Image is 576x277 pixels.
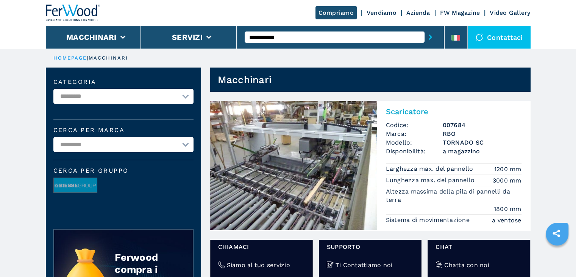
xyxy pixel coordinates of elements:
[54,178,97,193] img: image
[218,261,225,268] img: Siamo al tuo servizio
[436,261,442,268] img: Chatta con noi
[315,6,357,19] a: Compriamo
[336,261,393,269] h4: Ti Contattiamo noi
[210,101,377,230] img: Scaricatore RBO TORNADO SC
[53,168,194,174] span: Cerca per Gruppo
[440,9,480,16] a: FW Magazine
[443,121,521,129] h3: 007684
[46,5,100,21] img: Ferwood
[493,176,521,185] em: 3000 mm
[386,138,443,147] span: Modello:
[386,176,477,184] p: Lunghezza max. del pannello
[386,121,443,129] span: Codice:
[327,261,334,268] img: Ti Contattiamo noi
[386,187,521,205] p: Altezza massima della pila di pannelli da terra
[66,33,117,42] button: Macchinari
[218,74,272,86] h1: Macchinari
[386,216,472,224] p: Sistema di movimentazione
[494,165,521,173] em: 1200 mm
[468,26,531,49] div: Contattaci
[386,107,521,116] h2: Scaricatore
[386,129,443,138] span: Marca:
[492,216,521,225] em: a ventose
[444,261,489,269] h4: Chatta con noi
[367,9,396,16] a: Vendiamo
[172,33,203,42] button: Servizi
[53,79,194,85] label: Categoria
[210,101,531,231] a: Scaricatore RBO TORNADO SCScaricatoreCodice:007684Marca:RBOModello:TORNADO SCDisponibilità:a maga...
[53,127,194,133] label: Cerca per marca
[494,205,521,213] em: 1800 mm
[436,242,522,251] span: chat
[443,147,521,156] span: a magazzino
[490,9,530,16] a: Video Gallery
[476,33,483,41] img: Contattaci
[547,224,566,243] a: sharethis
[89,55,128,61] p: macchinari
[425,28,436,46] button: submit-button
[218,242,305,251] span: Chiamaci
[87,55,88,61] span: |
[544,243,570,271] iframe: Chat
[443,138,521,147] h3: TORNADO SC
[406,9,430,16] a: Azienda
[327,242,414,251] span: Supporto
[443,129,521,138] h3: RBO
[386,147,443,156] span: Disponibilità:
[227,261,290,269] h4: Siamo al tuo servizio
[53,55,87,61] a: HOMEPAGE
[386,165,475,173] p: Larghezza max. del pannello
